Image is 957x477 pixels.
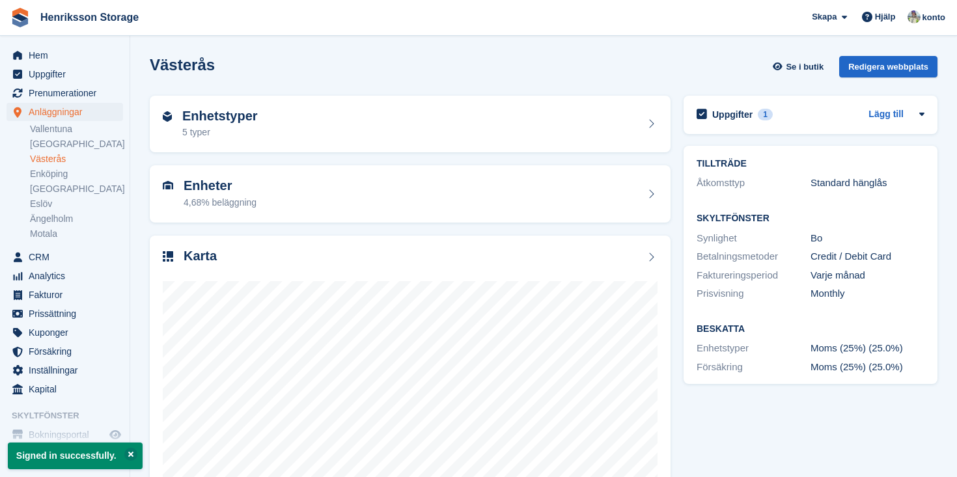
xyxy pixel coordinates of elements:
[811,231,924,246] div: Bo
[30,168,123,180] a: Enköping
[811,286,924,301] div: Monthly
[30,123,123,135] a: Vallentuna
[908,10,921,23] img: Daniel Axberg
[8,443,143,469] p: Signed in successfully.
[7,323,123,342] a: menu
[29,286,107,304] span: Fakturor
[30,228,123,240] a: Motala
[786,61,824,74] span: Se i butik
[30,153,123,165] a: Västerås
[29,103,107,121] span: Anläggningar
[29,342,107,361] span: Försäkring
[771,56,829,77] a: Se i butik
[868,107,904,122] a: Lägg till
[35,7,144,28] a: Henriksson Storage
[29,248,107,266] span: CRM
[182,109,258,124] h2: Enhetstyper
[812,10,837,23] span: Skapa
[30,183,123,195] a: [GEOGRAPHIC_DATA]
[7,342,123,361] a: menu
[697,213,924,224] h2: Skyltfönster
[184,178,257,193] h2: Enheter
[107,427,123,443] a: Förhandsgranska butik
[811,249,924,264] div: Credit / Debit Card
[29,426,107,444] span: Bokningsportal
[29,267,107,285] span: Analytics
[29,361,107,379] span: Inställningar
[182,126,258,139] div: 5 typer
[712,109,753,120] h2: Uppgifter
[7,426,123,444] a: meny
[163,181,173,190] img: unit-icn-7be61d7bf1b0ce9d3e12c5938cc71ed9869f7b940bace4675aadf7bd6d80202e.svg
[811,176,924,191] div: Standard hänglås
[7,248,123,266] a: menu
[811,341,924,356] div: Moms (25%) (25.0%)
[30,213,123,225] a: Ängelholm
[12,409,130,422] span: Skyltfönster
[7,286,123,304] a: menu
[29,305,107,323] span: Prissättning
[922,11,945,24] span: konto
[29,65,107,83] span: Uppgifter
[29,380,107,398] span: Kapital
[7,65,123,83] a: menu
[7,305,123,323] a: menu
[811,268,924,283] div: Varje månad
[184,249,217,264] h2: Karta
[697,286,811,301] div: Prisvisning
[875,10,896,23] span: Hjälp
[163,111,172,122] img: unit-type-icn-2b2737a686de81e16bb02015468b77c625bbabd49415b5ef34ead5e3b44a266d.svg
[697,159,924,169] h2: TILLTRÄDE
[839,56,937,83] a: Redigera webbplats
[811,360,924,375] div: Moms (25%) (25.0%)
[697,176,811,191] div: Åtkomsttyp
[758,109,773,120] div: 1
[150,56,215,74] h2: Västerås
[697,249,811,264] div: Betalningsmetoder
[7,380,123,398] a: menu
[697,231,811,246] div: Synlighet
[29,323,107,342] span: Kuponger
[150,96,671,153] a: Enhetstyper 5 typer
[7,84,123,102] a: menu
[7,267,123,285] a: menu
[7,46,123,64] a: menu
[29,84,107,102] span: Prenumerationer
[30,198,123,210] a: Eslöv
[184,196,257,210] div: 4,68% beläggning
[163,251,173,262] img: map-icn-33ee37083ee616e46c38cad1a60f524a97daa1e2b2c8c0bc3eb3415660979fc1.svg
[697,360,811,375] div: Försäkring
[697,268,811,283] div: Faktureringsperiod
[7,361,123,379] a: menu
[10,8,30,27] img: stora-icon-8386f47178a22dfd0bd8f6a31ec36ba5ce8667c1dd55bd0f319d3a0aa187defe.svg
[839,56,937,77] div: Redigera webbplats
[29,46,107,64] span: Hem
[697,341,811,356] div: Enhetstyper
[150,165,671,223] a: Enheter 4,68% beläggning
[697,324,924,334] h2: Beskatta
[30,138,123,150] a: [GEOGRAPHIC_DATA]
[7,103,123,121] a: menu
